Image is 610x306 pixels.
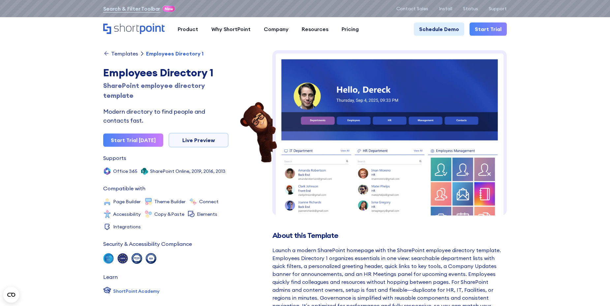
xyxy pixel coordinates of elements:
[154,212,184,216] div: Copy &Paste
[295,22,335,36] a: Resources
[146,51,203,56] div: Employees Directory 1
[103,155,126,161] div: Supports
[154,199,186,204] div: Theme Builder
[103,253,114,264] img: soc 2
[470,22,507,36] a: Start Trial
[103,274,118,280] div: Learn
[168,133,229,147] a: Live Preview
[197,212,217,216] div: Elements
[264,25,289,33] div: Company
[103,286,160,296] a: ShortPoint Academy
[342,25,359,33] div: Pricing
[302,25,328,33] div: Resources
[113,212,141,216] div: Accessibility
[113,224,141,229] div: Integrations
[103,134,163,147] a: Start Trial [DATE]
[150,169,226,173] div: SharePoint Online, 2019, 2016, 2013
[489,6,507,11] a: Support
[113,288,160,295] div: ShortPoint Academy
[199,199,219,204] div: Connect
[335,22,365,36] a: Pricing
[113,169,137,173] div: Office 365
[103,65,229,81] div: Employees Directory 1
[3,287,19,303] button: Open CMP widget
[103,81,229,100] div: SharePoint employee directory template
[577,274,610,306] iframe: Chat Widget
[111,51,138,56] div: Templates
[113,199,141,204] div: Page Builder
[396,6,428,11] a: Contact Sales
[103,241,192,247] div: Security & Accessibility Compliance
[211,25,251,33] div: Why ShortPoint
[103,5,160,13] a: Search & Filter Toolbar
[103,107,229,125] div: Modern directory to find people and contacts fast.
[439,6,452,11] a: Install
[414,22,464,36] a: Schedule Demo
[463,6,478,11] a: Status
[178,25,198,33] div: Product
[257,22,295,36] a: Company
[171,22,205,36] a: Product
[103,186,145,191] div: Compatible with
[272,231,507,240] h2: About this Template
[103,50,138,57] a: Templates
[103,23,165,35] a: Home
[205,22,257,36] a: Why ShortPoint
